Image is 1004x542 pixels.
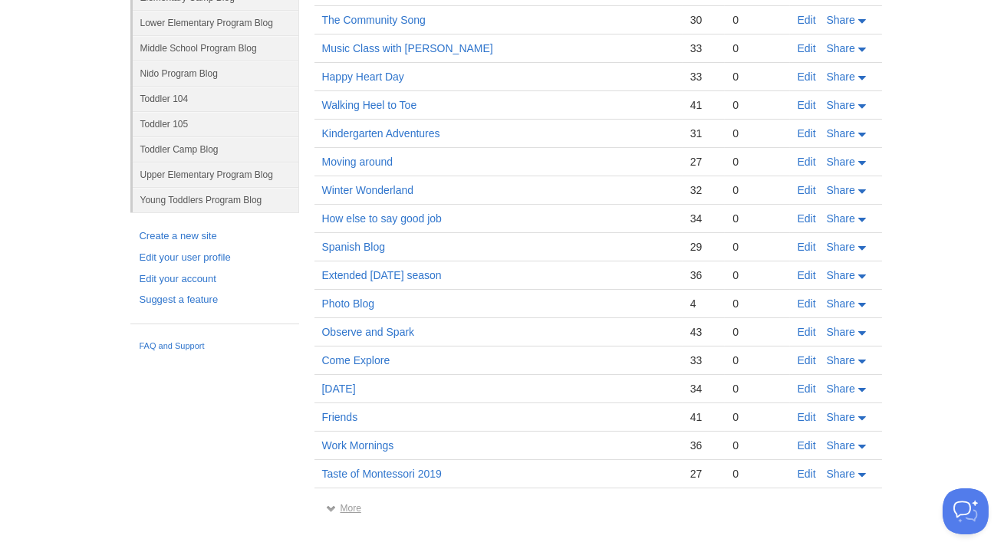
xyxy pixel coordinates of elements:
a: FAQ and Support [140,340,290,353]
a: Edit [798,468,816,480]
a: Come Explore [322,354,390,366]
span: Share [827,411,855,423]
a: Toddler 104 [133,86,299,111]
a: Winter Wonderland [322,184,414,196]
a: Edit [798,411,816,423]
div: 0 [732,268,782,282]
div: 0 [732,297,782,310]
div: 0 [732,353,782,367]
a: Edit [798,241,816,253]
a: Edit [798,297,816,310]
a: Edit [798,354,816,366]
span: Share [827,156,855,168]
a: Kindergarten Adventures [322,127,440,140]
div: 0 [732,410,782,424]
div: 0 [732,382,782,396]
a: Young Toddlers Program Blog [133,187,299,212]
a: Friends [322,411,358,423]
div: 36 [690,268,717,282]
div: 0 [732,126,782,140]
div: 0 [732,183,782,197]
a: How else to say good job [322,212,442,225]
a: Edit your account [140,271,290,287]
a: Toddler Camp Blog [133,136,299,162]
a: Observe and Spark [322,326,415,338]
span: Share [827,99,855,111]
span: Share [827,14,855,26]
span: Share [827,212,855,225]
a: Edit [798,156,816,168]
a: Extended [DATE] season [322,269,442,281]
a: Edit [798,127,816,140]
div: 30 [690,13,717,27]
div: 31 [690,126,717,140]
div: 0 [732,212,782,225]
a: Edit [798,42,816,54]
span: Share [827,326,855,338]
div: 41 [690,410,717,424]
a: Spanish Blog [322,241,386,253]
div: 0 [732,240,782,254]
a: Edit [798,71,816,83]
div: 0 [732,439,782,452]
a: Edit [798,326,816,338]
span: Share [827,241,855,253]
div: 27 [690,467,717,481]
div: 0 [732,41,782,55]
a: Moving around [322,156,393,168]
div: 0 [732,325,782,339]
a: The Community Song [322,14,426,26]
div: 33 [690,41,717,55]
a: Photo Blog [322,297,375,310]
div: 0 [732,98,782,112]
a: Taste of Montessori 2019 [322,468,442,480]
span: Share [827,383,855,395]
div: 33 [690,70,717,84]
div: 0 [732,155,782,169]
a: Edit [798,212,816,225]
a: Edit your user profile [140,250,290,266]
span: Share [827,127,855,140]
a: Middle School Program Blog [133,35,299,61]
span: Share [827,269,855,281]
div: 4 [690,297,717,310]
a: Create a new site [140,228,290,245]
div: 0 [732,467,782,481]
a: Edit [798,99,816,111]
span: Share [827,184,855,196]
div: 41 [690,98,717,112]
div: 36 [690,439,717,452]
span: Share [827,71,855,83]
a: Work Mornings [322,439,394,452]
a: Upper Elementary Program Blog [133,162,299,187]
div: 32 [690,183,717,197]
a: Walking Heel to Toe [322,99,417,111]
div: 43 [690,325,717,339]
a: More [326,503,361,514]
div: 34 [690,212,717,225]
div: 27 [690,155,717,169]
span: Share [827,354,855,366]
a: Edit [798,383,816,395]
iframe: Help Scout Beacon - Open [943,488,989,534]
a: Edit [798,439,816,452]
a: Edit [798,269,816,281]
a: Music Class with [PERSON_NAME] [322,42,493,54]
a: Edit [798,184,816,196]
span: Share [827,42,855,54]
div: 34 [690,382,717,396]
span: Share [827,468,855,480]
a: Nido Program Blog [133,61,299,86]
a: Lower Elementary Program Blog [133,10,299,35]
div: 0 [732,13,782,27]
a: Happy Heart Day [322,71,404,83]
span: Share [827,439,855,452]
div: 0 [732,70,782,84]
a: Toddler 105 [133,111,299,136]
a: Suggest a feature [140,292,290,308]
div: 33 [690,353,717,367]
a: Edit [798,14,816,26]
div: 29 [690,240,717,254]
span: Share [827,297,855,310]
a: [DATE] [322,383,356,395]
